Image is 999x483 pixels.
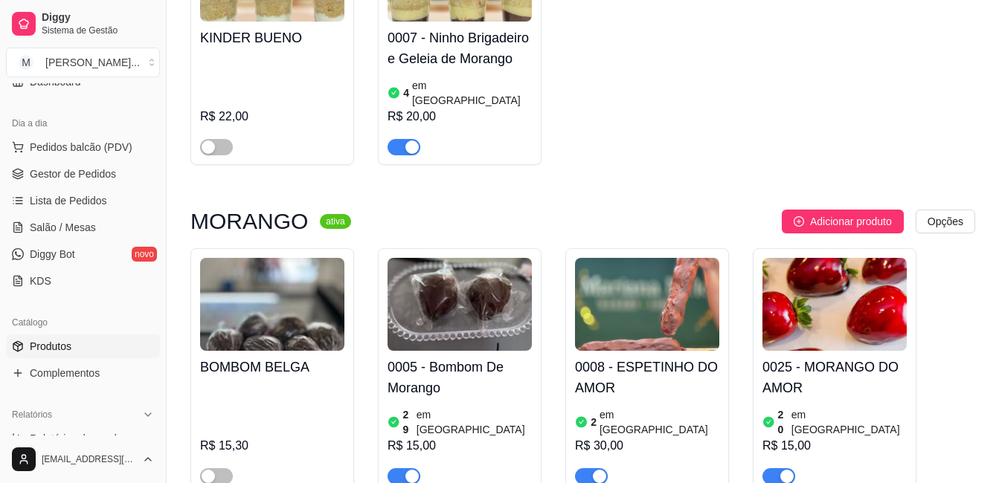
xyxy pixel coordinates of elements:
[575,437,719,455] div: R$ 30,00
[19,55,33,70] span: M
[388,437,532,455] div: R$ 15,00
[575,258,719,351] img: product-image
[320,214,350,229] sup: ativa
[6,311,160,334] div: Catálogo
[928,213,963,230] span: Opções
[42,11,154,25] span: Diggy
[30,166,116,181] span: Gestor de Pedidos
[388,27,532,69] h4: 0007 - Ninho Brigadeiro e Geleia de Morango
[6,215,160,239] a: Salão / Mesas
[6,135,160,159] button: Pedidos balcão (PDV)
[388,258,532,351] img: product-image
[6,361,160,385] a: Complementos
[30,193,107,208] span: Lista de Pedidos
[916,210,975,233] button: Opções
[778,407,788,437] article: 20
[6,427,160,450] a: Relatórios de vendas
[30,273,51,288] span: KDS
[6,242,160,266] a: Diggy Botnovo
[600,407,719,437] article: em [GEOGRAPHIC_DATA]
[12,409,52,421] span: Relatórios
[388,357,532,398] h4: 0005 - Bombom De Morango
[200,27,344,48] h4: KINDER BUENO
[6,48,160,77] button: Select a team
[762,357,907,398] h4: 0025 - MORANGO DO AMOR
[200,258,344,351] img: product-image
[791,407,907,437] article: em [GEOGRAPHIC_DATA]
[6,334,160,358] a: Produtos
[794,216,804,227] span: plus-circle
[30,220,96,235] span: Salão / Mesas
[30,247,75,262] span: Diggy Bot
[403,407,414,437] article: 29
[30,339,71,354] span: Produtos
[6,269,160,293] a: KDS
[6,6,160,42] a: DiggySistema de Gestão
[190,213,308,230] h3: MORANGO
[6,441,160,477] button: [EMAIL_ADDRESS][DOMAIN_NAME]
[45,55,140,70] div: [PERSON_NAME] ...
[6,189,160,213] a: Lista de Pedidos
[200,437,344,455] div: R$ 15,30
[42,453,136,465] span: [EMAIL_ADDRESS][DOMAIN_NAME]
[200,357,344,377] h4: BOMBOM BELGA
[591,415,597,429] article: 2
[6,162,160,186] a: Gestor de Pedidos
[200,108,344,126] div: R$ 22,00
[30,366,100,380] span: Complementos
[782,210,904,233] button: Adicionar produto
[575,357,719,398] h4: 0008 - ESPETINHO DO AMOR
[30,140,132,155] span: Pedidos balcão (PDV)
[403,85,409,100] article: 4
[388,108,532,126] div: R$ 20,00
[417,407,532,437] article: em [GEOGRAPHIC_DATA]
[762,437,907,455] div: R$ 15,00
[762,258,907,351] img: product-image
[30,431,128,446] span: Relatórios de vendas
[810,213,892,230] span: Adicionar produto
[412,78,532,108] article: em [GEOGRAPHIC_DATA]
[42,25,154,36] span: Sistema de Gestão
[6,111,160,135] div: Dia a dia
